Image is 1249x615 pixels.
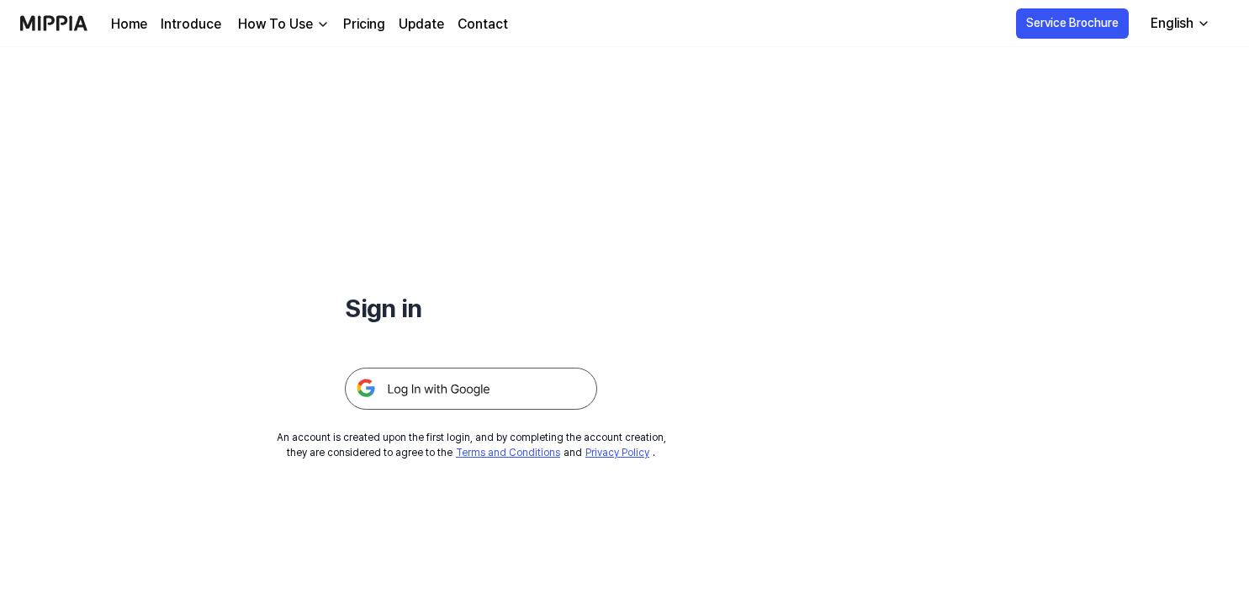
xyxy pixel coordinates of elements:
[458,14,508,34] a: Contact
[161,14,221,34] a: Introduce
[1137,7,1220,40] button: English
[345,368,597,410] img: 구글 로그인 버튼
[399,14,444,34] a: Update
[235,14,316,34] div: How To Use
[111,14,147,34] a: Home
[343,14,385,34] a: Pricing
[277,430,666,460] div: An account is created upon the first login, and by completing the account creation, they are cons...
[456,447,560,459] a: Terms and Conditions
[235,14,330,34] button: How To Use
[345,289,597,327] h1: Sign in
[585,447,649,459] a: Privacy Policy
[1016,8,1129,39] button: Service Brochure
[1147,13,1197,34] div: English
[316,18,330,31] img: down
